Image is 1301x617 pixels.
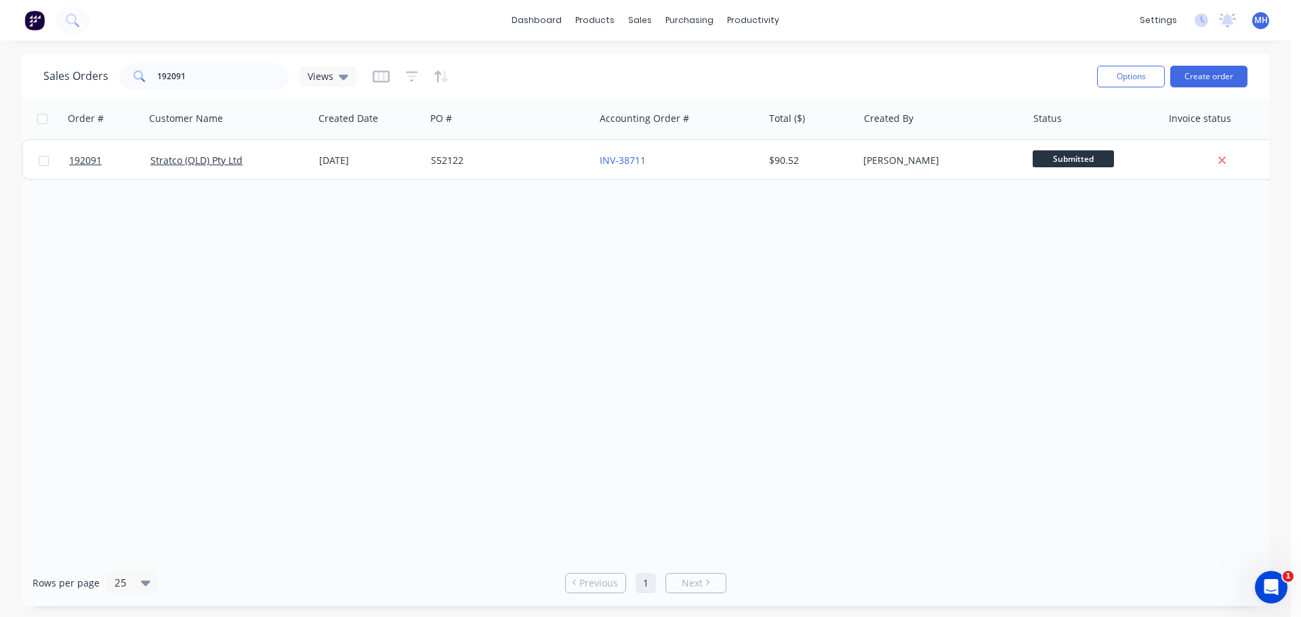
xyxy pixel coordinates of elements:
div: Total ($) [769,112,805,125]
div: PO # [430,112,452,125]
div: purchasing [659,10,720,30]
span: MH [1254,14,1268,26]
span: Rows per page [33,576,100,590]
div: Order # [68,112,104,125]
span: Previous [579,576,618,590]
a: dashboard [505,10,569,30]
div: productivity [720,10,786,30]
button: Create order [1170,66,1247,87]
div: sales [621,10,659,30]
a: Page 1 is your current page [636,573,656,593]
a: Previous page [566,576,625,590]
a: 192091 [69,140,150,181]
img: Factory [24,10,45,30]
input: Search... [157,63,289,90]
a: Stratco (QLD) Pty Ltd [150,154,243,167]
div: settings [1133,10,1184,30]
div: Customer Name [149,112,223,125]
div: Status [1033,112,1062,125]
div: Accounting Order # [600,112,689,125]
span: Submitted [1033,150,1114,167]
button: Options [1097,66,1165,87]
div: [PERSON_NAME] [863,154,1014,167]
span: 192091 [69,154,102,167]
a: INV-38711 [600,154,646,167]
a: Next page [666,576,726,590]
div: Created Date [318,112,378,125]
ul: Pagination [560,573,732,593]
h1: Sales Orders [43,70,108,83]
div: Invoice status [1169,112,1231,125]
span: 1 [1283,571,1294,582]
span: Views [308,69,333,83]
div: [DATE] [319,154,420,167]
div: S52122 [431,154,581,167]
div: products [569,10,621,30]
div: $90.52 [769,154,848,167]
span: Next [682,576,703,590]
div: Created By [864,112,913,125]
iframe: Intercom live chat [1255,571,1287,603]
